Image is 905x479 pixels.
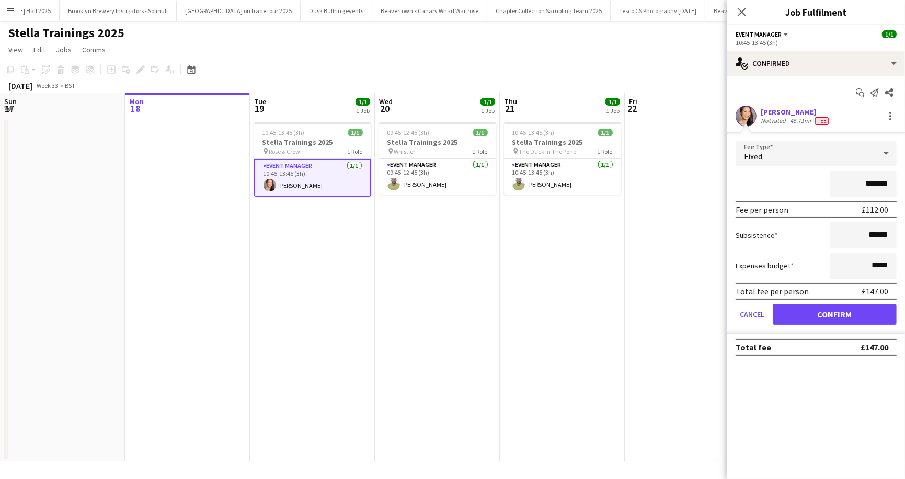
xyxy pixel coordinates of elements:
app-card-role: Event Manager1/109:45-12:45 (3h)[PERSON_NAME] [379,159,496,195]
app-card-role: Event Manager1/110:45-13:45 (3h)[PERSON_NAME] [254,159,371,197]
span: Sun [4,97,17,106]
span: 10:45-13:45 (3h) [512,129,555,136]
app-job-card: 09:45-12:45 (3h)1/1Stella Trainings 2025 Whistler1 RoleEvent Manager1/109:45-12:45 (3h)[PERSON_NAME] [379,122,496,195]
span: 18 [128,102,144,115]
div: £112.00 [862,204,888,215]
span: Week 33 [35,82,61,89]
h3: Job Fulfilment [727,5,905,19]
span: Fri [629,97,637,106]
div: 10:45-13:45 (3h) [736,39,897,47]
div: £147.00 [861,342,888,352]
button: Event Manager [736,30,790,38]
span: 22 [627,102,637,115]
span: 1 Role [348,147,363,155]
span: Mon [129,97,144,106]
div: Confirmed [727,51,905,76]
div: Not rated [761,117,788,125]
app-job-card: 10:45-13:45 (3h)1/1Stella Trainings 2025 Rose & Crown1 RoleEvent Manager1/110:45-13:45 (3h)[PERSO... [254,122,371,197]
app-job-card: 10:45-13:45 (3h)1/1Stella Trainings 2025 The Duck In The Pond1 RoleEvent Manager1/110:45-13:45 (3... [504,122,621,195]
button: Tesco CS Photography [DATE] [611,1,705,21]
a: Edit [29,43,50,56]
h3: Stella Trainings 2025 [254,138,371,147]
span: 19 [253,102,266,115]
h3: Stella Trainings 2025 [504,138,621,147]
span: 1/1 [348,129,363,136]
h3: Stella Trainings 2025 [379,138,496,147]
button: Beavertown Cosmic Drop On Trade 2025 [705,1,829,21]
button: Beavertown x Canary Wharf Waitrose [372,1,487,21]
span: 09:45-12:45 (3h) [387,129,430,136]
span: Edit [33,45,45,54]
div: 1 Job [356,107,370,115]
span: Wed [379,97,393,106]
div: £147.00 [862,286,888,296]
span: 10:45-13:45 (3h) [262,129,305,136]
button: [GEOGRAPHIC_DATA] on trade tour 2025 [177,1,301,21]
div: BST [65,82,75,89]
span: Whistler [394,147,416,155]
span: The Duck In The Pond [519,147,577,155]
span: Event Manager [736,30,782,38]
h1: Stella Trainings 2025 [8,25,124,41]
div: 1 Job [481,107,495,115]
span: 1 Role [598,147,613,155]
span: Jobs [56,45,72,54]
div: Fee per person [736,204,788,215]
button: Confirm [773,304,897,325]
div: [PERSON_NAME] [761,107,831,117]
span: View [8,45,23,54]
a: View [4,43,27,56]
span: Rose & Crown [269,147,304,155]
span: Fee [815,117,829,125]
button: Cancel [736,304,769,325]
div: Total fee [736,342,771,352]
div: Total fee per person [736,286,809,296]
span: 1/1 [480,98,495,106]
span: 1/1 [473,129,488,136]
span: Thu [504,97,517,106]
div: [DATE] [8,81,32,91]
button: Brooklyn Brewery Instigators - Solihull [60,1,177,21]
span: 1/1 [356,98,370,106]
span: Fixed [744,151,762,162]
button: Chapter Collection Sampling Team 2025 [487,1,611,21]
span: 1/1 [882,30,897,38]
span: 20 [377,102,393,115]
a: Jobs [52,43,76,56]
span: 1 Role [473,147,488,155]
label: Subsistence [736,231,778,240]
app-card-role: Event Manager1/110:45-13:45 (3h)[PERSON_NAME] [504,159,621,195]
span: 21 [502,102,517,115]
span: 17 [3,102,17,115]
span: Tue [254,97,266,106]
div: 45.71mi [788,117,813,125]
div: 1 Job [606,107,620,115]
span: Comms [82,45,106,54]
div: Crew has different fees then in role [813,117,831,125]
a: Comms [78,43,110,56]
span: 1/1 [605,98,620,106]
button: Dusk Bullring events [301,1,372,21]
span: 1/1 [598,129,613,136]
label: Expenses budget [736,261,794,270]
